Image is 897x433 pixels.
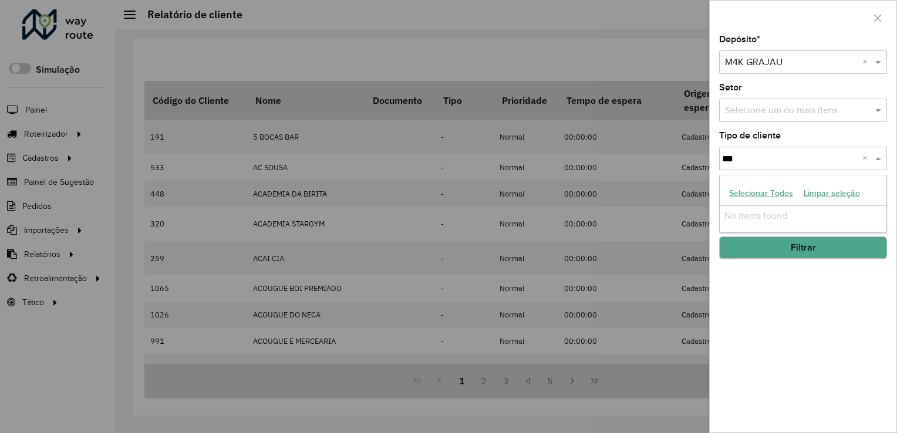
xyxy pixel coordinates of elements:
[719,236,887,259] button: Filtrar
[862,55,872,69] span: Clear all
[719,128,781,143] label: Tipo de cliente
[724,184,798,202] button: Selecionar Todos
[719,80,742,94] label: Setor
[862,151,872,165] span: Clear all
[719,175,887,233] ng-dropdown-panel: Options list
[719,32,760,46] label: Depósito
[720,206,886,226] div: No items found
[798,184,865,202] button: Limpar seleção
